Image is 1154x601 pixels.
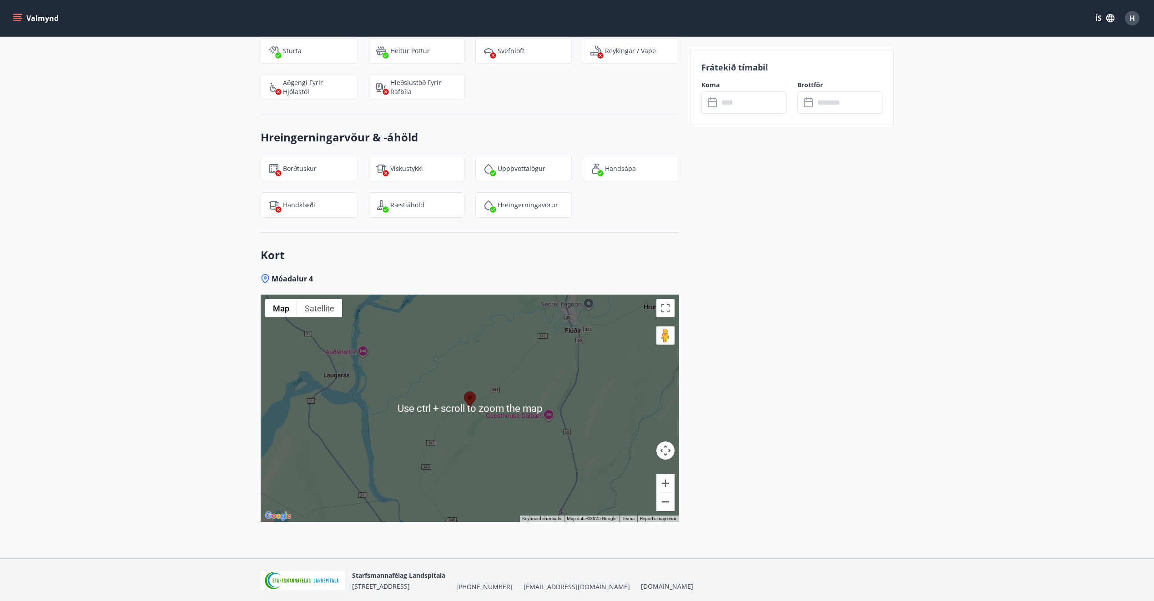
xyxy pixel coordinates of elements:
[376,200,387,210] img: saOQRUK9k0plC04d75OSnkMeCb4WtbSIwuaOqe9o.svg
[656,441,675,460] button: Map camera controls
[522,516,561,522] button: Keyboard shortcuts
[498,164,545,173] p: Uppþvottalögur
[263,510,293,522] a: Open this area in Google Maps (opens a new window)
[297,299,342,317] button: Show satellite imagery
[483,45,494,56] img: dbi0fcnBYsvu4k1gcwMltnZT9svnGSyCOUrTI4hU.svg
[390,46,430,55] p: Heitur pottur
[483,163,494,174] img: y5Bi4hK1jQC9cBVbXcWRSDyXCR2Ut8Z2VPlYjj17.svg
[656,493,675,511] button: Zoom out
[797,80,882,90] label: Brottför
[261,247,679,263] h3: Kort
[641,582,693,591] a: [DOMAIN_NAME]
[376,45,387,56] img: h89QDIuHlAdpqTriuIvuEWkTH976fOgBEOOeu1mi.svg
[622,516,635,521] a: Terms (opens in new tab)
[590,163,601,174] img: 96TlfpxwFVHR6UM9o3HrTVSiAREwRYtsizir1BR0.svg
[376,82,387,93] img: nH7E6Gw2rvWFb8XaSdRp44dhkQaj4PJkOoRYItBQ.svg
[263,510,293,522] img: Google
[283,164,317,173] p: Borðtuskur
[272,274,313,284] span: Móadalur 4
[590,45,601,56] img: QNIUl6Cv9L9rHgMXwuzGLuiJOj7RKqxk9mBFPqjq.svg
[11,10,62,26] button: menu
[498,200,558,210] p: Hreingerningavörur
[567,516,616,521] span: Map data ©2025 Google
[268,45,279,56] img: fkJ5xMEnKf9CQ0V6c12WfzkDEsV4wRmoMqv4DnVF.svg
[524,582,630,591] span: [EMAIL_ADDRESS][DOMAIN_NAME]
[656,326,675,345] button: Drag Pegman onto the map to open Street View
[261,130,679,145] h3: Hreingerningarvöur & -áhöld
[656,299,675,317] button: Toggle fullscreen view
[1129,13,1135,23] span: H
[265,299,297,317] button: Show street map
[268,163,279,174] img: FQTGzxj9jDlMaBqrp2yyjtzD4OHIbgqFuIf1EfZm.svg
[390,200,424,210] p: Ræstiáhöld
[701,80,786,90] label: Koma
[283,78,349,96] p: Aðgengi fyrir hjólastól
[483,200,494,210] img: IEMZxl2UAX2uiPqnGqR2ECYTbkBjM7IGMvKNT7zJ.svg
[1121,7,1143,29] button: H
[656,474,675,492] button: Zoom in
[605,164,636,173] p: Handsápa
[352,571,445,580] span: Starfsmannafélag Landspítala
[390,164,423,173] p: Viskustykki
[283,200,315,210] p: Handklæði
[390,78,457,96] p: Hleðslustöð fyrir rafbíla
[268,82,279,93] img: 8IYIKVZQyRlUC6HQIIUSdjpPGRncJsz2RzLgWvp4.svg
[352,582,410,591] span: [STREET_ADDRESS]
[268,200,279,210] img: uiBtL0ikWr40dZiggAgPY6zIBwQcLm3lMVfqTObx.svg
[261,571,345,591] img: 55zIgFoyM5pksCsVQ4sUOj1FUrQvjI8pi0QwpkWm.png
[498,46,524,55] p: Svefnloft
[701,61,882,73] p: Frátekið tímabil
[605,46,656,55] p: Reykingar / Vape
[640,516,676,521] a: Report a map error
[1090,10,1119,26] button: ÍS
[376,163,387,174] img: tIVzTFYizac3SNjIS52qBBKOADnNn3qEFySneclv.svg
[283,46,302,55] p: Sturta
[456,582,513,591] span: [PHONE_NUMBER]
